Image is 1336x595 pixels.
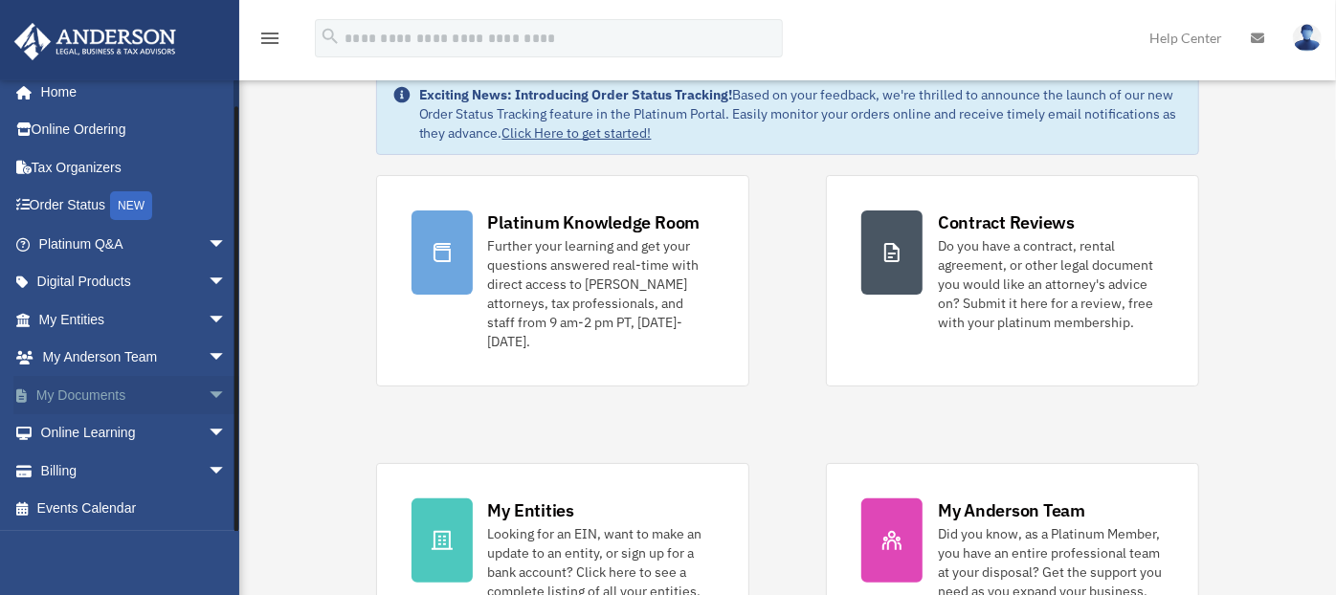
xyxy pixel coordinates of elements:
a: My Anderson Teamarrow_drop_down [13,339,256,377]
strong: Exciting News: Introducing Order Status Tracking! [419,86,733,103]
a: My Entitiesarrow_drop_down [13,300,256,339]
a: Click Here to get started! [502,124,652,142]
img: User Pic [1293,24,1322,52]
a: menu [258,33,281,50]
span: arrow_drop_down [208,300,246,340]
span: arrow_drop_down [208,376,246,415]
a: Home [13,73,246,111]
i: menu [258,27,281,50]
div: Platinum Knowledge Room [488,210,701,234]
div: My Anderson Team [938,498,1085,522]
div: NEW [110,191,152,220]
a: Online Ordering [13,111,256,149]
a: Tax Organizers [13,148,256,187]
a: Billingarrow_drop_down [13,452,256,490]
div: Do you have a contract, rental agreement, or other legal document you would like an attorney's ad... [938,236,1164,332]
span: arrow_drop_down [208,452,246,491]
a: Online Learningarrow_drop_down [13,414,256,452]
a: Contract Reviews Do you have a contract, rental agreement, or other legal document you would like... [826,175,1199,386]
i: search [320,26,341,47]
div: Further your learning and get your questions answered real-time with direct access to [PERSON_NAM... [488,236,714,351]
a: Platinum Knowledge Room Further your learning and get your questions answered real-time with dire... [376,175,749,386]
span: arrow_drop_down [208,339,246,378]
div: Based on your feedback, we're thrilled to announce the launch of our new Order Status Tracking fe... [419,85,1184,143]
a: Platinum Q&Aarrow_drop_down [13,225,256,263]
div: Contract Reviews [938,210,1075,234]
span: arrow_drop_down [208,225,246,264]
a: Order StatusNEW [13,187,256,226]
a: My Documentsarrow_drop_down [13,376,256,414]
span: arrow_drop_down [208,263,246,302]
img: Anderson Advisors Platinum Portal [9,23,182,60]
span: arrow_drop_down [208,414,246,453]
a: Digital Productsarrow_drop_down [13,263,256,301]
div: My Entities [488,498,574,522]
a: Events Calendar [13,490,256,528]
